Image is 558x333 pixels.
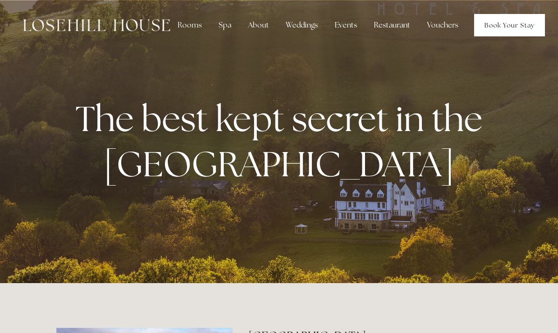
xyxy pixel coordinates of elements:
strong: The best kept secret in the [GEOGRAPHIC_DATA] [76,96,490,187]
div: Rooms [170,16,209,35]
img: Losehill House [23,19,170,31]
a: Book Your Stay [474,14,545,36]
div: Events [327,16,365,35]
div: Weddings [278,16,325,35]
div: Spa [211,16,239,35]
a: Vouchers [420,16,466,35]
div: About [241,16,276,35]
div: Restaurant [366,16,418,35]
